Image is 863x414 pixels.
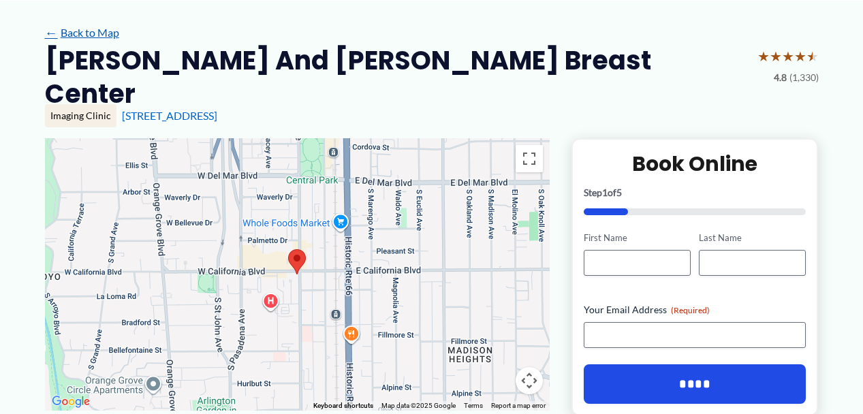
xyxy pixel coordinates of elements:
span: ← [45,26,58,39]
span: 4.8 [774,69,787,86]
span: 1 [602,187,608,198]
label: Last Name [699,232,806,244]
button: Map camera controls [516,367,543,394]
a: Terms (opens in new tab) [464,402,483,409]
label: First Name [584,232,691,244]
button: Toggle fullscreen view [516,145,543,172]
a: ←Back to Map [45,22,119,43]
span: 5 [616,187,622,198]
span: (Required) [671,305,710,315]
span: (1,330) [789,69,819,86]
button: Keyboard shortcuts [313,401,373,411]
span: ★ [794,44,806,69]
h2: [PERSON_NAME] and [PERSON_NAME] Breast Center [45,44,747,111]
div: Imaging Clinic [45,104,116,127]
img: Google [48,393,93,411]
label: Your Email Address [584,303,806,317]
h2: Book Online [584,150,806,177]
span: ★ [806,44,819,69]
a: [STREET_ADDRESS] [122,109,217,122]
span: Map data ©2025 Google [381,402,456,409]
p: Step of [584,188,806,197]
span: ★ [770,44,782,69]
span: ★ [757,44,770,69]
a: Open this area in Google Maps (opens a new window) [48,393,93,411]
a: Report a map error [491,402,546,409]
span: ★ [782,44,794,69]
